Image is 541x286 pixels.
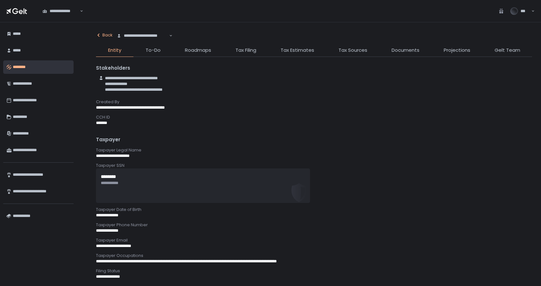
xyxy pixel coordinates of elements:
div: CCH ID [96,114,532,120]
span: Projections [444,47,470,54]
div: Created By [96,99,532,105]
div: Filing Status [96,268,532,274]
span: To-Do [146,47,161,54]
span: Tax Sources [338,47,367,54]
div: Taxpayer Occupations [96,253,532,259]
div: Search for option [113,29,172,43]
div: Taxpayer [96,136,532,143]
span: Documents [392,47,419,54]
div: Stakeholders [96,65,532,72]
span: Gelt Team [495,47,520,54]
div: Taxpayer Date of Birth [96,207,532,213]
input: Search for option [168,33,169,39]
span: Tax Filing [235,47,256,54]
div: Taxpayer Phone Number [96,222,532,228]
span: Roadmaps [185,47,211,54]
span: Entity [108,47,121,54]
div: Taxpayer Legal Name [96,147,532,153]
div: Search for option [38,4,83,18]
div: Back [96,32,113,38]
div: Taxpayer Email [96,237,532,243]
span: Tax Estimates [281,47,314,54]
button: Back [96,29,113,42]
div: Taxpayer SSN [96,163,532,168]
